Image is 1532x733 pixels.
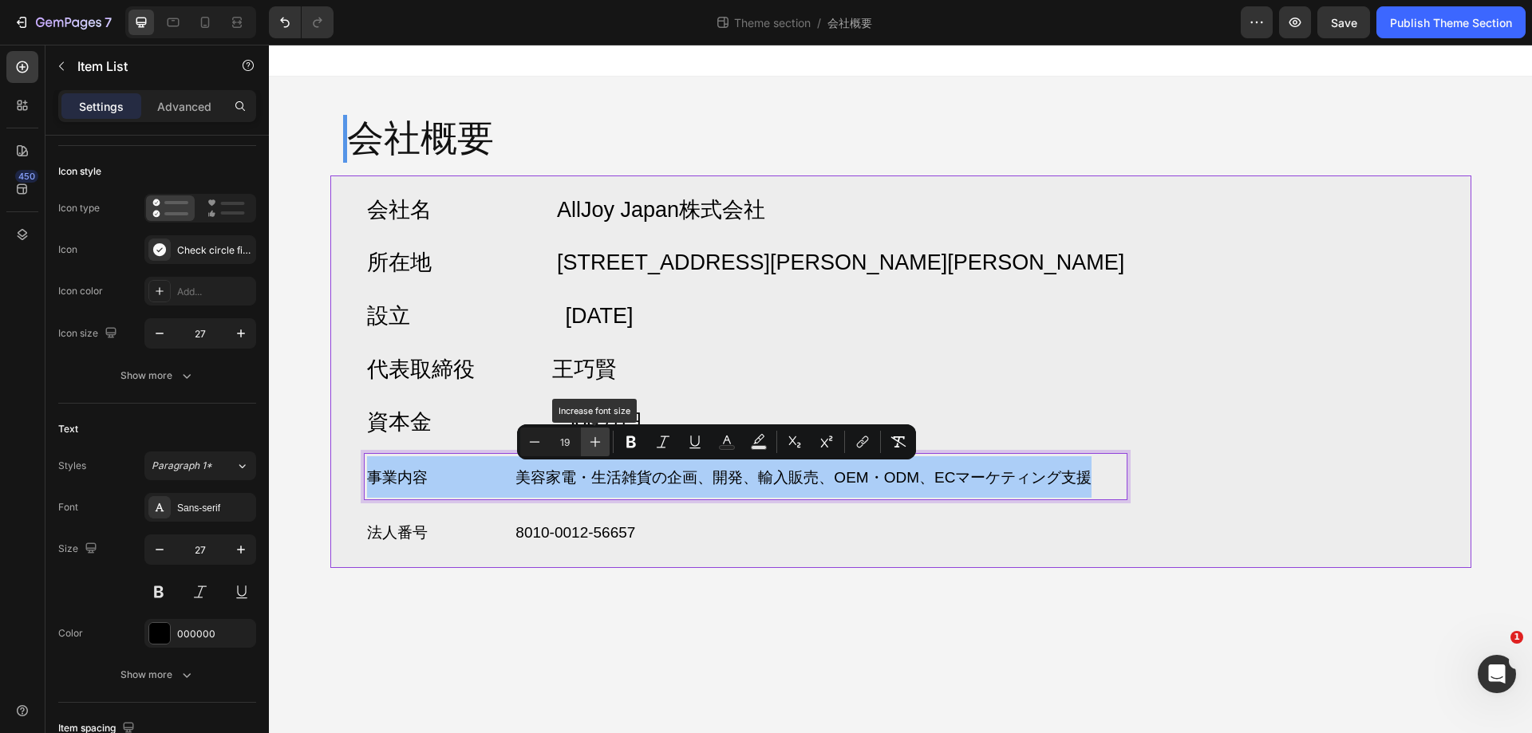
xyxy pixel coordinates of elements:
[177,627,252,641] div: 000000
[58,500,78,514] div: Font
[58,323,120,345] div: Icon size
[177,243,252,258] div: Check circle filled
[157,98,211,115] p: Advanced
[731,14,814,31] span: Theme section
[58,242,77,257] div: Icon
[144,451,256,480] button: Paragraph 1*
[1376,6,1526,38] button: Publish Theme Section
[177,285,252,299] div: Add...
[79,98,124,115] p: Settings
[269,6,334,38] div: Undo/Redo
[1331,16,1357,30] span: Save
[58,626,83,640] div: Color
[6,6,119,38] button: 7
[58,538,101,560] div: Size
[105,13,112,32] p: 7
[77,57,213,76] p: Item List
[58,164,101,179] div: Icon style
[58,660,256,689] button: Show more
[58,361,256,390] button: Show more
[152,459,212,473] span: Paragraph 1*
[58,201,100,215] div: Icon type
[827,14,872,31] span: 会社概要
[58,422,78,436] div: Text
[1317,6,1370,38] button: Save
[517,424,916,459] div: Editor contextual toolbar
[58,459,86,473] div: Styles
[817,14,821,31] span: /
[269,45,1532,733] iframe: Design area
[177,501,252,515] div: Sans-serif
[15,170,38,183] div: 450
[120,368,195,384] div: Show more
[1390,14,1512,31] div: Publish Theme Section
[58,284,103,298] div: Icon color
[120,667,195,683] div: Show more
[1510,631,1523,644] span: 1
[1478,655,1516,693] iframe: Intercom live chat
